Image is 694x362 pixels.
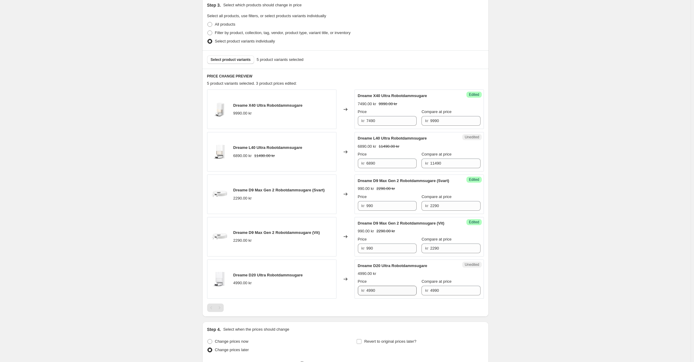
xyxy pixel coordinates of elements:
span: kr [425,288,428,293]
span: Dreame D20 Ultra Robotdammsugare [233,273,303,277]
div: 4990.00 kr [233,280,252,286]
div: 990.00 kr [358,186,374,192]
strike: 2290.00 kr [377,186,395,192]
span: Filter by product, collection, tag, vendor, product type, variant title, or inventory [215,30,351,35]
span: Change prices now [215,339,248,344]
img: X40Ultra_9b3a754c-8237-4c9e-989d-5f6e0f27f796_80x.jpg [210,100,229,118]
span: Revert to original prices later? [364,339,416,344]
span: Dreame D20 Ultra Robotdammsugare [358,263,427,268]
span: Price [358,237,367,241]
div: 9990.00 kr [233,110,252,116]
span: Compare at price [421,279,452,284]
span: Price [358,279,367,284]
span: kr [361,161,365,165]
span: kr [361,246,365,250]
span: Unedited [465,262,479,267]
span: Edited [469,177,479,182]
span: 5 product variants selected. 3 product prices edited: [207,81,297,86]
span: Select product variants [211,57,251,62]
span: Price [358,152,367,156]
div: 4990.00 kr [358,271,376,277]
img: Robot-Left_3c6700c9-6844-4a6a-be1b-b9483d837baa_80x.jpg [210,228,229,246]
div: 6890.00 kr [358,143,376,150]
button: Select product variants [207,55,254,64]
span: kr [361,288,365,293]
span: Dreame L40 Ultra Robotdammsugare [233,145,302,150]
p: Select when the prices should change [223,326,289,332]
span: Edited [469,220,479,225]
span: Compare at price [421,152,452,156]
h2: Step 3. [207,2,221,8]
span: Unedited [465,135,479,140]
img: 1_D20Ultra-Total-right_80x.jpg [210,270,229,288]
div: 2290.00 kr [233,238,252,244]
span: kr [361,203,365,208]
p: Select which products should change in price [223,2,301,8]
span: Price [358,194,367,199]
div: 7490.00 kr [358,101,376,107]
span: kr [425,246,428,250]
div: 6890.00 kr [233,153,252,159]
span: Select all products, use filters, or select products variants individually [207,14,326,18]
span: Dreame X40 Ultra Robotdammsugare [233,103,303,108]
span: kr [425,203,428,208]
span: kr [361,118,365,123]
span: Select product variants individually [215,39,275,43]
img: Robot-Left_3c6700c9-6844-4a6a-be1b-b9483d837baa_80x.jpg [210,185,229,203]
span: Edited [469,92,479,97]
span: All products [215,22,235,27]
img: Total-Right-_-_01_249aa156-d2d1-4f58-a495-1c68270fe036_80x.jpg [210,143,229,161]
h2: Step 4. [207,326,221,332]
strike: 2290.00 kr [377,228,395,234]
span: 5 product variants selected [257,57,303,63]
strike: 9990.00 kr [379,101,397,107]
span: Dreame D9 Max Gen 2 Robotdammsugare (Vit) [358,221,444,225]
div: 2290.00 kr [233,195,252,201]
span: Dreame D9 Max Gen 2 Robotdammsugare (Svart) [358,178,449,183]
span: kr [425,161,428,165]
div: 990.00 kr [358,228,374,234]
span: Price [358,109,367,114]
span: Dreame X40 Ultra Robotdammsugare [358,93,427,98]
strike: 11490.00 kr [254,153,275,159]
h6: PRICE CHANGE PREVIEW [207,74,484,79]
span: Compare at price [421,109,452,114]
span: Change prices later [215,348,249,352]
span: Compare at price [421,194,452,199]
nav: Pagination [207,304,224,312]
span: Dreame D9 Max Gen 2 Robotdammsugare (Svart) [233,188,325,192]
span: Dreame L40 Ultra Robotdammsugare [358,136,427,140]
strike: 11490.00 kr [379,143,399,150]
span: Compare at price [421,237,452,241]
span: Dreame D9 Max Gen 2 Robotdammsugare (Vit) [233,230,320,235]
span: kr [425,118,428,123]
